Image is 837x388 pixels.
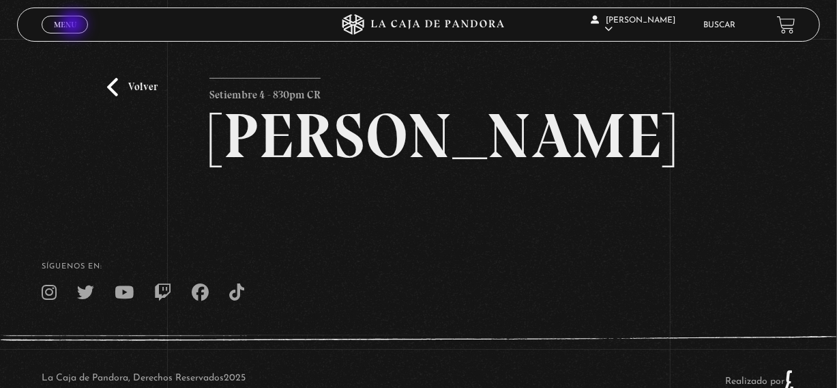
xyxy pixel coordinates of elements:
span: Menu [54,20,76,29]
span: [PERSON_NAME] [591,16,675,33]
a: Buscar [704,21,736,29]
h2: [PERSON_NAME] [209,105,628,167]
a: Volver [107,78,158,96]
span: Cerrar [49,32,81,42]
a: View your shopping cart [777,16,795,34]
a: Realizado por [726,376,795,387]
p: Setiembre 4 - 830pm CR [209,78,321,105]
h4: SÍguenos en: [42,263,795,271]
